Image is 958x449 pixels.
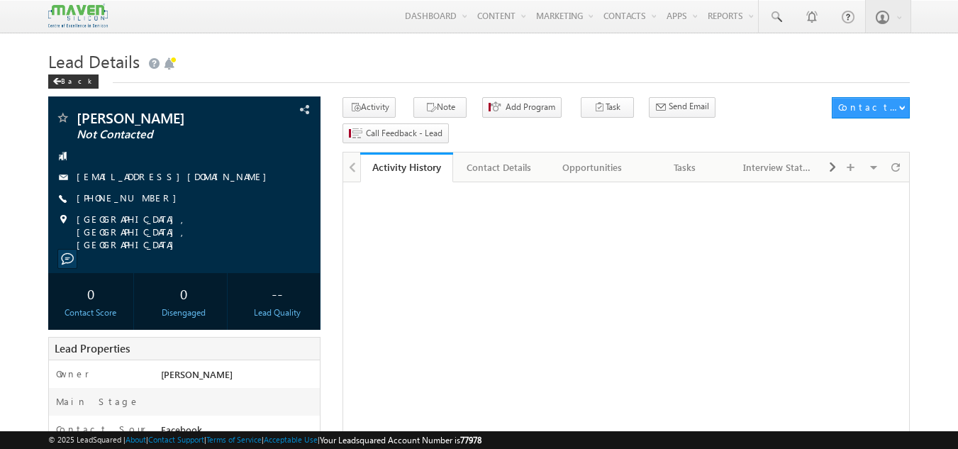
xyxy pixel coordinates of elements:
a: Back [48,74,106,86]
a: Activity History [360,153,453,182]
img: Custom Logo [48,4,108,28]
span: [PHONE_NUMBER] [77,192,184,206]
a: Contact Details [453,153,546,182]
a: [EMAIL_ADDRESS][DOMAIN_NAME] [77,170,274,182]
button: Send Email [649,97,715,118]
span: Your Leadsquared Account Number is [320,435,481,445]
label: Owner [56,367,89,380]
label: Contact Source [56,423,147,448]
div: Tasks [650,159,719,176]
div: Contact Score [52,306,130,319]
div: 0 [52,280,130,306]
div: Opportunities [557,159,626,176]
span: [PERSON_NAME] [161,368,233,380]
a: Terms of Service [206,435,262,444]
label: Main Stage [56,395,140,408]
a: Tasks [639,153,732,182]
span: [GEOGRAPHIC_DATA], [GEOGRAPHIC_DATA], [GEOGRAPHIC_DATA] [77,213,296,251]
button: Task [581,97,634,118]
span: Send Email [669,100,709,113]
button: Contact Actions [832,97,910,118]
span: Add Program [506,101,555,113]
a: Contact Support [148,435,204,444]
a: Acceptable Use [264,435,318,444]
div: Contact Details [464,159,533,176]
div: Back [48,74,99,89]
div: 0 [145,280,223,306]
div: Disengaged [145,306,223,319]
span: Call Feedback - Lead [366,127,442,140]
button: Activity [342,97,396,118]
div: Lead Quality [238,306,316,319]
span: [PERSON_NAME] [77,111,245,125]
div: -- [238,280,316,306]
div: Interview Status [743,159,812,176]
div: Facebook [157,423,321,443]
div: Contact Actions [838,101,898,113]
a: About [126,435,146,444]
span: Lead Properties [55,341,130,355]
span: Lead Details [48,50,140,72]
span: 77978 [460,435,481,445]
a: Opportunities [546,153,639,182]
span: © 2025 LeadSquared | | | | | [48,433,481,447]
button: Add Program [482,97,562,118]
button: Note [413,97,467,118]
div: Activity History [371,160,442,174]
a: Interview Status [732,153,825,182]
span: Not Contacted [77,128,245,142]
button: Call Feedback - Lead [342,123,449,144]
